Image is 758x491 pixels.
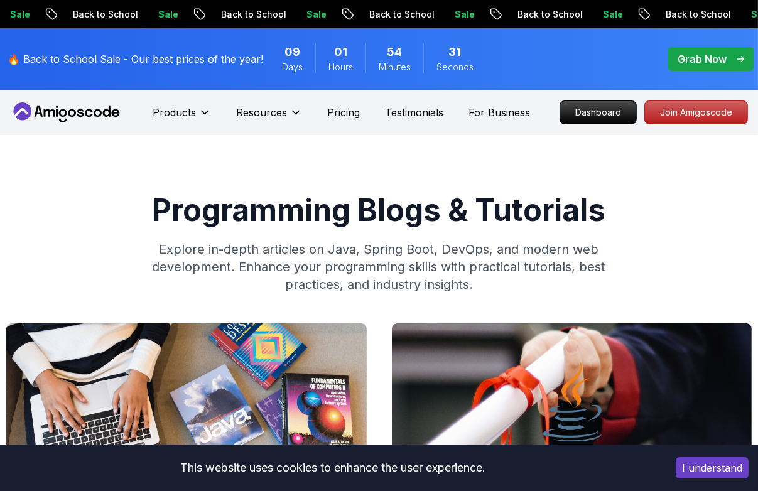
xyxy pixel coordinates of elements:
p: Back to School [507,8,592,21]
p: Back to School [62,8,148,21]
img: image [6,323,367,480]
span: 9 Days [284,43,300,61]
a: Pricing [327,105,360,120]
a: For Business [468,105,530,120]
button: Accept cookies [676,457,749,478]
p: Sale [296,8,336,21]
p: Sale [444,8,484,21]
p: Back to School [655,8,740,21]
p: Resources [236,105,287,120]
p: Dashboard [560,101,636,124]
span: Hours [328,61,353,73]
span: Seconds [436,61,474,73]
button: Products [153,105,211,130]
span: Minutes [379,61,411,73]
p: 🔥 Back to School Sale - Our best prices of the year! [8,51,263,67]
a: Join Amigoscode [644,100,748,124]
a: Testimonials [385,105,443,120]
button: Resources [236,105,302,130]
span: 54 Minutes [387,43,403,61]
p: Sale [148,8,188,21]
p: Explore in-depth articles on Java, Spring Boot, DevOps, and modern web development. Enhance your ... [138,240,620,293]
p: Sale [592,8,632,21]
p: Products [153,105,196,120]
h1: Programming Blogs & Tutorials [6,195,752,225]
p: Back to School [359,8,444,21]
div: This website uses cookies to enhance the user experience. [9,454,657,482]
p: Back to School [210,8,296,21]
p: Grab Now [678,51,727,67]
img: image [392,323,752,480]
p: Join Amigoscode [645,101,747,124]
span: Days [282,61,303,73]
span: 1 Hours [334,43,347,61]
a: Dashboard [560,100,637,124]
span: 31 Seconds [449,43,462,61]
